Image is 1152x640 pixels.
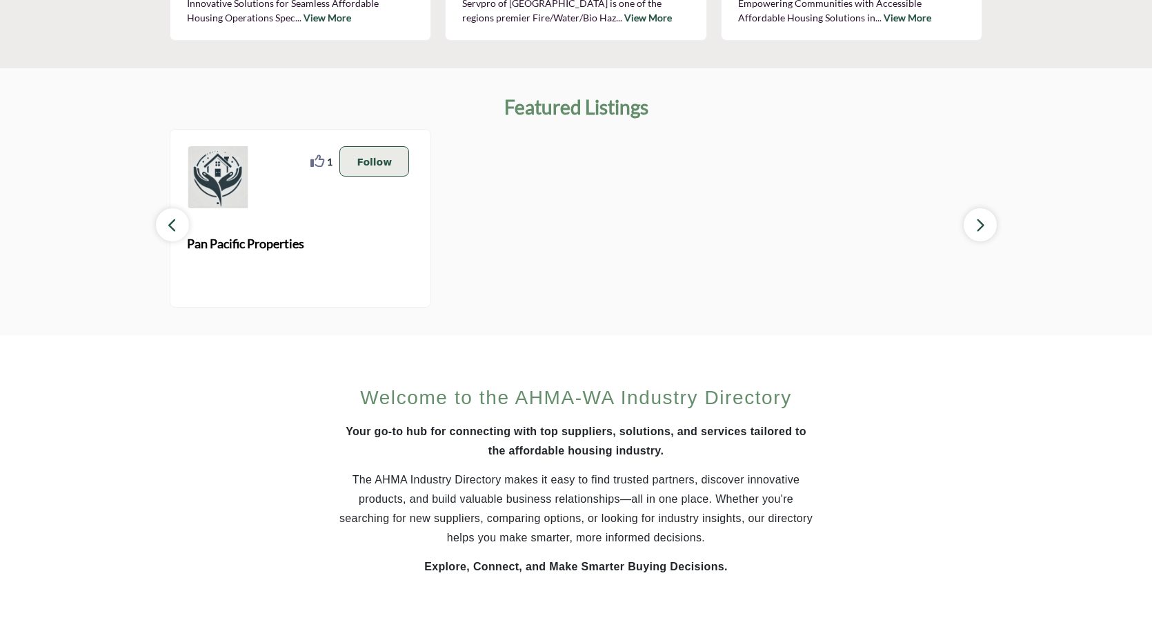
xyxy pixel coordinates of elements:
img: Pan Pacific Properties [187,146,249,208]
span: 1 [327,154,332,169]
span: ... [295,12,301,23]
button: Follow [339,146,409,177]
strong: Explore, Connect, and Make Smarter Buying Decisions. [424,561,728,572]
span: ... [875,12,882,23]
strong: Your go-to hub for connecting with top suppliers, solutions, and services tailored to the afforda... [346,426,806,457]
h2: Welcome to the AHMA-WA Industry Directory [339,383,814,412]
a: View More [884,12,931,23]
p: The AHMA Industry Directory makes it easy to find trusted partners, discover innovative products,... [339,470,814,548]
span: Pan Pacific Properties [187,234,415,253]
a: View More [624,12,672,23]
a: Pan Pacific Properties [187,225,415,262]
a: View More [304,12,351,23]
span: ... [616,12,622,23]
h2: Featured Listings [504,96,648,119]
p: Follow [357,154,392,169]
